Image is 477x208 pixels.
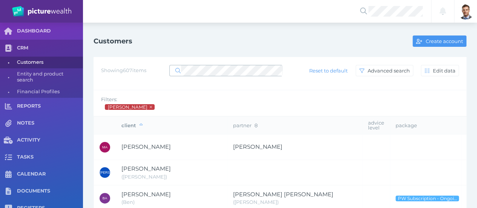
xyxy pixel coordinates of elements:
div: Ben Addison [100,193,110,203]
button: Edit data [421,65,459,76]
span: Ben Addison [121,191,171,198]
h1: Customers [94,37,132,45]
span: client [121,122,143,128]
span: Jen [121,174,167,180]
span: CALENDAR [17,171,83,177]
span: Advanced search [366,68,413,74]
span: MA [102,145,107,149]
button: Reset to default [305,65,351,76]
span: DASHBOARD [17,28,83,34]
span: TASKS [17,154,83,160]
img: Brad Bond [457,3,474,20]
span: Jennifer Abbott [233,143,282,150]
th: package [390,117,462,134]
span: NOTES [17,120,83,126]
button: Create account [413,35,466,47]
span: Reset to default [306,68,351,74]
span: REPORTS [17,103,83,109]
span: BA [103,196,107,200]
span: Mike Abbott [121,143,171,150]
span: DOCUMENTS [17,188,83,194]
span: [PERSON_NAME] [100,171,129,174]
div: Jennifer Adams [100,167,110,178]
span: Edit data [431,68,459,74]
span: Brad Bond [107,104,147,110]
span: Create account [424,38,466,44]
span: CRM [17,45,83,51]
img: PW [12,6,71,17]
span: ACTIVITY [17,137,83,143]
span: Ben [121,199,135,205]
div: Mike Abbott [100,142,110,153]
span: Jennifer Adams [121,165,171,172]
span: Entity and product search [17,68,80,86]
span: Customers [17,57,80,68]
span: PW Subscription - Ongoing [397,196,457,201]
span: Filters: [101,96,117,102]
span: Jillian Rachel Addison [233,191,333,198]
span: Financial Profiles [17,86,80,98]
button: Advanced search [356,65,413,76]
span: Showing 607 items [101,67,146,73]
span: Jill [233,199,279,205]
th: advice level [362,117,390,134]
span: partner [233,122,258,128]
